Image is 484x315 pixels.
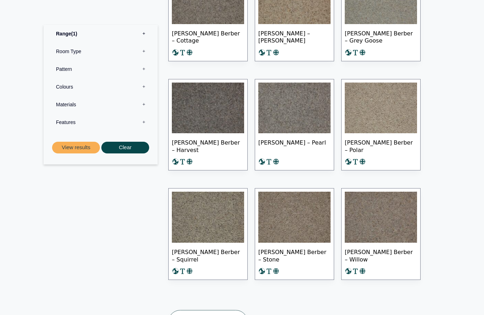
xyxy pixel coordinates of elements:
[49,113,152,131] label: Features
[345,243,417,268] span: [PERSON_NAME] Berber – Willow
[168,79,248,171] a: [PERSON_NAME] Berber – Harvest
[172,24,244,49] span: [PERSON_NAME] Berber – Cottage
[255,188,334,280] a: [PERSON_NAME] Berber – Stone
[71,31,77,36] span: 1
[172,192,244,243] img: Tomkinson Berber Squirrel
[258,133,331,158] span: [PERSON_NAME] – Pearl
[49,43,152,60] label: Room Type
[258,24,331,49] span: [PERSON_NAME] – [PERSON_NAME]
[345,83,417,134] img: Tomkinson Berber - Polar
[172,243,244,268] span: [PERSON_NAME] Berber – Squirrel
[172,83,244,134] img: Tomkinson Berber -Harvest
[49,78,152,96] label: Colours
[258,243,331,268] span: [PERSON_NAME] Berber – Stone
[345,133,417,158] span: [PERSON_NAME] Berber – Polar
[49,60,152,78] label: Pattern
[49,96,152,113] label: Materials
[255,79,334,171] a: [PERSON_NAME] – Pearl
[258,83,331,134] img: Tomkinson Berber - Pearl
[345,24,417,49] span: [PERSON_NAME] Berber – Grey Goose
[101,142,149,153] button: Clear
[345,192,417,243] img: Tomkinson Berber Willow
[341,79,421,171] a: [PERSON_NAME] Berber – Polar
[341,188,421,280] a: [PERSON_NAME] Berber – Willow
[52,142,100,153] button: View results
[172,133,244,158] span: [PERSON_NAME] Berber – Harvest
[49,25,152,43] label: Range
[168,188,248,280] a: [PERSON_NAME] Berber – Squirrel
[258,192,331,243] img: Tomkinson Berber Stone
